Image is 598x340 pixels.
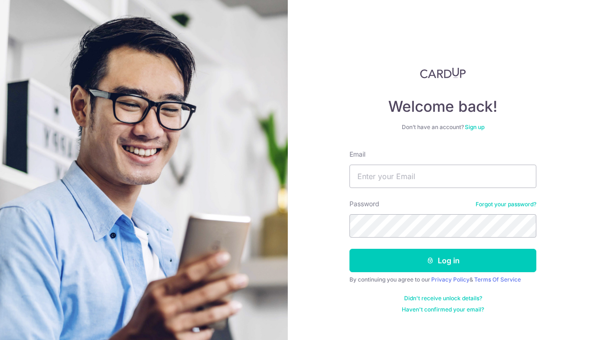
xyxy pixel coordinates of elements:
[474,276,521,283] a: Terms Of Service
[349,276,536,283] div: By continuing you agree to our &
[349,165,536,188] input: Enter your Email
[465,123,484,130] a: Sign up
[349,199,379,209] label: Password
[476,201,536,208] a: Forgot your password?
[349,123,536,131] div: Don’t have an account?
[431,276,470,283] a: Privacy Policy
[349,97,536,116] h4: Welcome back!
[349,249,536,272] button: Log in
[402,306,484,313] a: Haven't confirmed your email?
[420,67,466,79] img: CardUp Logo
[404,295,482,302] a: Didn't receive unlock details?
[349,150,365,159] label: Email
